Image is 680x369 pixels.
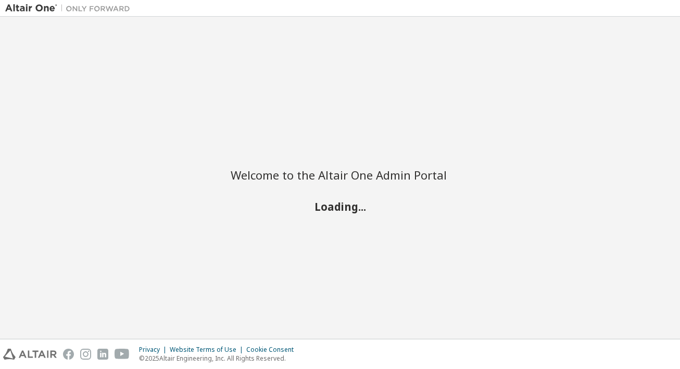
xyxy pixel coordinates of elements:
img: altair_logo.svg [3,349,57,360]
h2: Welcome to the Altair One Admin Portal [231,168,449,182]
img: Altair One [5,3,135,14]
img: youtube.svg [115,349,130,360]
div: Website Terms of Use [170,346,246,354]
p: © 2025 Altair Engineering, Inc. All Rights Reserved. [139,354,300,363]
img: facebook.svg [63,349,74,360]
h2: Loading... [231,199,449,213]
div: Cookie Consent [246,346,300,354]
img: instagram.svg [80,349,91,360]
div: Privacy [139,346,170,354]
img: linkedin.svg [97,349,108,360]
